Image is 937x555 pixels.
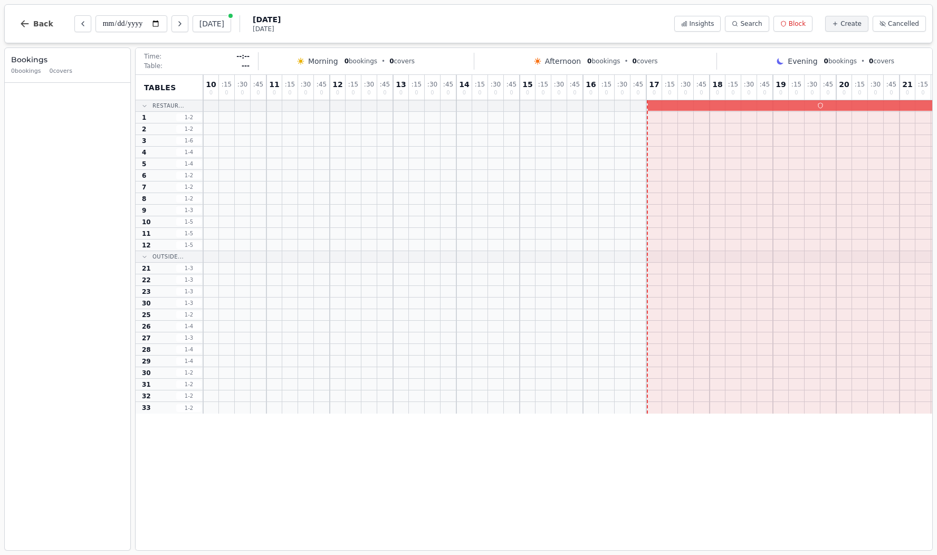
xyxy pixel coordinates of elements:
span: 10 [142,218,151,226]
span: 0 [304,90,307,95]
span: : 30 [364,81,374,88]
span: 0 [273,90,276,95]
span: bookings [824,57,857,65]
span: 13 [396,81,406,88]
span: 1 - 5 [176,218,202,226]
span: 0 [589,90,592,95]
span: 32 [142,392,151,400]
span: 0 [869,58,873,65]
span: 0 [620,90,624,95]
span: 1 - 2 [176,404,202,412]
span: • [381,57,385,65]
span: 28 [142,346,151,354]
span: • [861,57,865,65]
span: 1 - 2 [176,195,202,203]
span: 0 [890,90,893,95]
span: 0 [716,90,719,95]
span: 1 - 5 [176,229,202,237]
span: --:-- [236,52,250,61]
span: : 15 [285,81,295,88]
span: 0 [858,90,861,95]
span: 0 [209,90,213,95]
span: 0 [747,90,750,95]
span: 1 - 2 [176,171,202,179]
span: 1 - 3 [176,334,202,342]
span: 0 bookings [11,67,41,76]
span: covers [869,57,894,65]
span: Cancelled [888,20,919,28]
span: : 45 [443,81,453,88]
span: : 45 [317,81,327,88]
span: 0 [463,90,466,95]
span: : 45 [506,81,517,88]
span: 0 [351,90,355,95]
span: 22 [142,276,151,284]
span: 0 [653,90,656,95]
span: 0 [541,90,544,95]
span: 0 covers [50,67,72,76]
span: 0 [573,90,576,95]
button: [DATE] [193,15,231,32]
span: Restaur... [152,102,184,110]
span: 18 [712,81,722,88]
span: : 45 [380,81,390,88]
span: 0 [345,58,349,65]
span: bookings [587,57,620,65]
span: 0 [668,90,671,95]
span: 1 - 2 [176,125,202,133]
span: 0 [636,90,639,95]
span: 9 [142,206,146,215]
span: 29 [142,357,151,366]
span: 1 - 3 [176,206,202,214]
button: Create [825,16,868,32]
span: 26 [142,322,151,331]
span: Outside... [152,253,184,261]
span: 1 - 4 [176,148,202,156]
span: 6 [142,171,146,180]
span: 15 [522,81,532,88]
span: 0 [320,90,323,95]
span: 1 - 5 [176,241,202,249]
span: 0 [826,90,829,95]
button: Previous day [74,15,91,32]
span: : 30 [491,81,501,88]
span: covers [389,57,415,65]
span: 31 [142,380,151,389]
span: 23 [142,288,151,296]
span: 0 [446,90,450,95]
span: Tables [144,82,176,93]
span: 1 - 3 [176,299,202,307]
span: 0 [763,90,766,95]
span: 0 [241,90,244,95]
span: Afternoon [545,56,581,66]
span: 0 [700,90,703,95]
span: 19 [776,81,786,88]
span: 1 - 4 [176,160,202,168]
span: 21 [902,81,912,88]
span: 0 [731,90,734,95]
span: 0 [557,90,560,95]
span: 1 - 2 [176,311,202,319]
span: : 15 [665,81,675,88]
span: 4 [142,148,146,157]
span: : 15 [412,81,422,88]
span: 8 [142,195,146,203]
span: 0 [587,58,591,65]
span: : 30 [301,81,311,88]
span: 0 [399,90,403,95]
span: 0 [526,90,529,95]
span: 0 [415,90,418,95]
span: 0 [510,90,513,95]
span: 1 - 6 [176,137,202,145]
span: 21 [142,264,151,273]
button: Search [725,16,769,32]
span: 2 [142,125,146,133]
span: 30 [142,369,151,377]
span: : 30 [427,81,437,88]
span: : 45 [760,81,770,88]
span: 1 - 4 [176,346,202,353]
span: 0 [843,90,846,95]
button: Insights [674,16,721,32]
span: : 30 [237,81,247,88]
span: 0 [874,90,877,95]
